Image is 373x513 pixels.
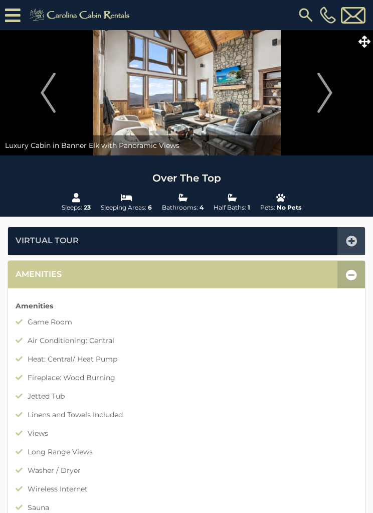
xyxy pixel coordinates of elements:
[16,447,357,460] div: Long Range Views
[16,391,357,405] div: Jetted Tub
[282,30,368,155] button: Next
[16,235,79,247] a: Virtual Tour
[297,6,315,24] img: search-regular.svg
[26,7,136,23] img: Khaki-logo.png
[16,317,357,330] div: Game Room
[41,73,56,113] img: arrow
[16,484,357,497] div: Wireless Internet
[16,410,357,423] div: Linens and Towels Included
[5,30,91,155] button: Previous
[16,269,62,280] a: Amenities
[317,7,338,24] a: [PHONE_NUMBER]
[317,73,332,113] img: arrow
[16,301,357,314] div: Amenities
[16,428,357,442] div: Views
[16,465,357,479] div: Washer / Dryer
[16,354,357,368] div: Heat: Central/ Heat Pump
[16,335,357,349] div: Air Conditioning: Central
[16,373,357,386] div: Fireplace: Wood Burning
